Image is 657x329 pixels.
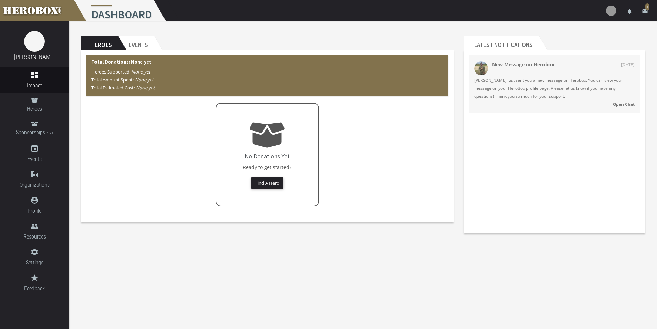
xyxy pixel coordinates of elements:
h2: Events [118,36,154,50]
i: None yet [136,85,155,91]
span: - [DATE] [619,60,635,68]
div: Total Donations: None yet [86,55,448,96]
span: [PERSON_NAME] just sent you a new message on Herobox. You can view your message on your HeroBox p... [474,76,635,100]
a: [PERSON_NAME] [14,53,55,60]
span: Heroes Supported: [91,69,150,75]
h2: Latest Notifications [464,36,539,50]
i: dashboard [30,71,39,79]
i: None yet [135,77,154,83]
span: Total Estimated Cost: [91,85,155,91]
img: user-image [606,6,616,16]
b: Total Donations: None yet [91,59,151,65]
a: Open Chat [474,100,635,108]
span: Total Amount Spent: [91,77,154,83]
strong: New Message on Herobox [492,61,554,68]
i: email [642,8,648,14]
img: image [24,31,45,52]
button: Find A Hero [251,177,283,189]
small: BETA [45,131,53,135]
i: None yet [131,69,150,75]
span: 1 [645,3,649,10]
img: 34158-202508190406290400.png [474,61,488,75]
h2: Heroes [81,36,118,50]
i: notifications [627,8,633,14]
p: Ready to get started? [238,163,297,171]
h4: No Donations Yet [245,153,290,160]
strong: Open Chat [613,101,635,107]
